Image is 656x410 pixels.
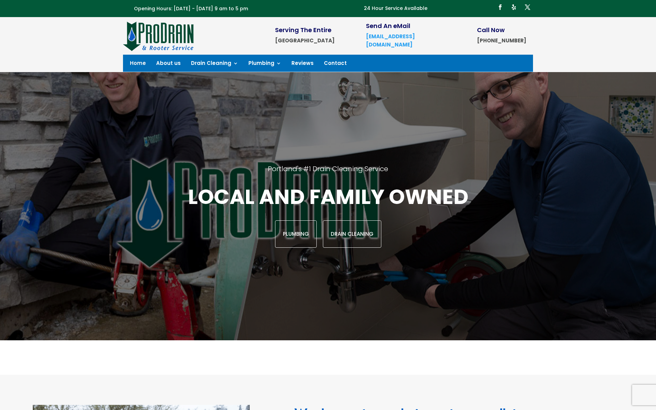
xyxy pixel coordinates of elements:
[477,26,505,34] span: Call Now
[522,2,533,13] a: Follow on X
[134,5,248,12] span: Opening Hours: [DATE] - [DATE] 9 am to 5 pm
[275,37,334,44] strong: [GEOGRAPHIC_DATA]
[323,220,381,248] a: Drain Cleaning
[85,183,570,248] div: Local and family owned
[275,26,331,34] span: Serving The Entire
[85,164,570,183] h2: Portland's #1 Drain Cleaning Service
[477,37,526,44] strong: [PHONE_NUMBER]
[324,61,347,68] a: Contact
[366,33,415,48] a: [EMAIL_ADDRESS][DOMAIN_NAME]
[123,20,194,51] img: site-logo-100h
[508,2,519,13] a: Follow on Yelp
[495,2,506,13] a: Follow on Facebook
[275,220,317,248] a: Plumbing
[364,4,427,13] p: 24 Hour Service Available
[248,61,281,68] a: Plumbing
[156,61,181,68] a: About us
[366,22,410,30] span: Send An eMail
[130,61,146,68] a: Home
[291,61,314,68] a: Reviews
[191,61,238,68] a: Drain Cleaning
